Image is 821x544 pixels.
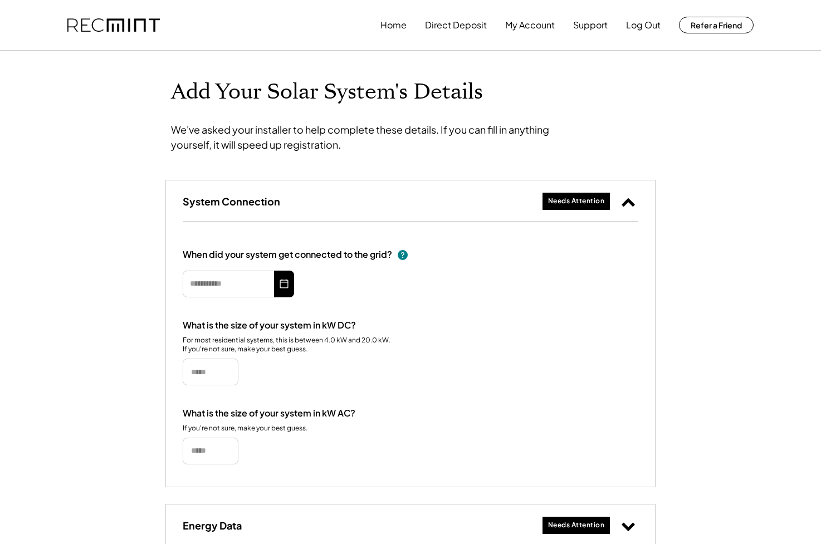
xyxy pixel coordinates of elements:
div: We've asked your installer to help complete these details. If you can fill in anything yourself, ... [171,122,589,152]
button: Home [380,14,407,36]
div: What is the size of your system in kW DC? [183,320,356,331]
button: Support [573,14,608,36]
img: recmint-logotype%403x.png [67,18,160,32]
h3: System Connection [183,195,280,208]
button: Direct Deposit [425,14,487,36]
h3: Energy Data [183,519,242,532]
div: If you're not sure, make your best guess. [183,424,307,433]
h1: Add Your Solar System's Details [171,79,650,105]
div: Needs Attention [548,521,605,530]
div: What is the size of your system in kW AC? [183,408,355,419]
div: For most residential systems, this is between 4.0 kW and 20.0 kW. If you're not sure, make your b... [183,336,392,355]
button: My Account [505,14,555,36]
button: Refer a Friend [679,17,754,33]
div: When did your system get connected to the grid? [183,249,392,261]
div: Needs Attention [548,197,605,206]
button: Log Out [626,14,661,36]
